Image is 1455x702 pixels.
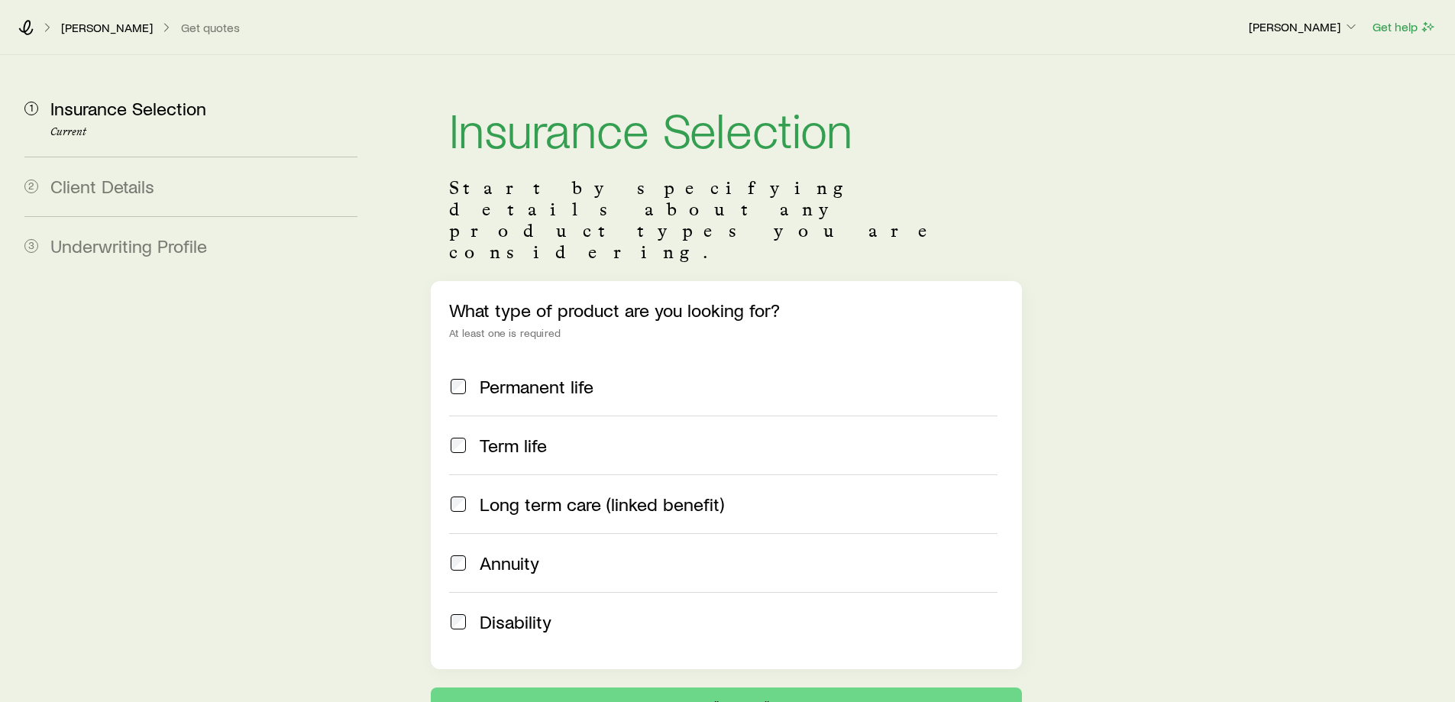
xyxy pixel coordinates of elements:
p: What type of product are you looking for? [449,299,1003,321]
input: Permanent life [451,379,466,394]
span: 3 [24,239,38,253]
input: Long term care (linked benefit) [451,497,466,512]
button: Get quotes [180,21,241,35]
span: Underwriting Profile [50,235,207,257]
span: 1 [24,102,38,115]
p: [PERSON_NAME] [1249,19,1359,34]
span: Annuity [480,552,539,574]
p: Current [50,126,357,138]
span: Permanent life [480,376,593,397]
div: At least one is required [449,327,1003,339]
p: Start by specifying details about any product types you are considering. [449,177,1003,263]
h1: Insurance Selection [449,104,1003,153]
button: Get help [1372,18,1437,36]
input: Disability [451,614,466,629]
button: [PERSON_NAME] [1248,18,1360,37]
span: 2 [24,180,38,193]
span: Term life [480,435,547,456]
p: [PERSON_NAME] [61,20,153,35]
span: Insurance Selection [50,97,206,119]
input: Annuity [451,555,466,571]
span: Long term care (linked benefit) [480,493,724,515]
input: Term life [451,438,466,453]
span: Disability [480,611,551,632]
span: Client Details [50,175,154,197]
